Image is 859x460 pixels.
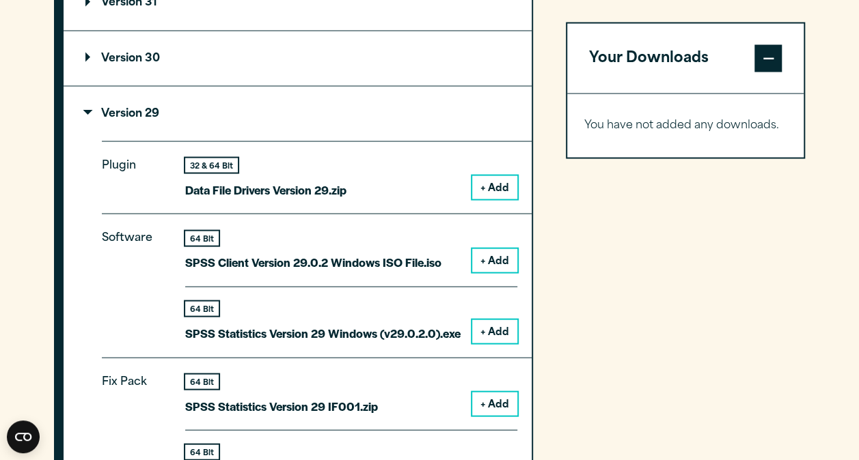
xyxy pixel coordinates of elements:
[64,86,532,141] summary: Version 29
[185,179,346,199] p: Data File Drivers Version 29.zip
[185,323,461,343] p: SPSS Statistics Version 29 Windows (v29.0.2.0).exe
[472,248,517,272] button: + Add
[85,108,159,119] p: Version 29
[185,231,219,245] div: 64 Bit
[64,31,532,85] summary: Version 30
[472,175,517,199] button: + Add
[567,23,804,93] button: Your Downloads
[185,374,219,388] div: 64 Bit
[85,53,160,63] p: Version 30
[185,396,378,416] p: SPSS Statistics Version 29 IF001.zip
[102,156,163,188] p: Plugin
[584,115,787,135] p: You have not added any downloads.
[185,252,441,272] p: SPSS Client Version 29.0.2 Windows ISO File.iso
[102,228,163,331] p: Software
[472,392,517,415] button: + Add
[7,420,40,453] button: Open CMP widget
[567,93,804,157] div: Your Downloads
[185,158,238,172] div: 32 & 64 Bit
[185,301,219,315] div: 64 Bit
[472,319,517,343] button: + Add
[185,444,219,459] div: 64 Bit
